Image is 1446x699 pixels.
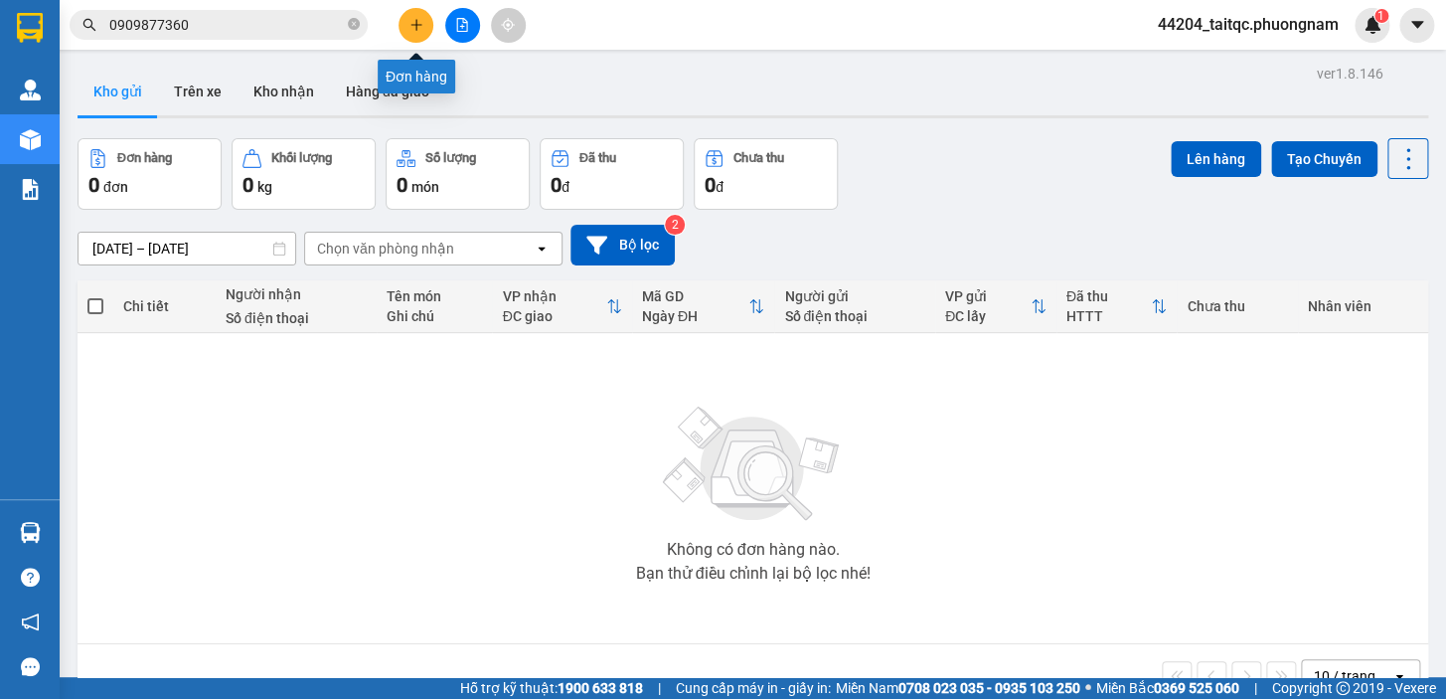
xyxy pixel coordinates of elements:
[20,522,41,543] img: warehouse-icon
[20,80,41,100] img: warehouse-icon
[257,179,272,195] span: kg
[1336,681,1350,695] span: copyright
[78,68,158,115] button: Kho gửi
[570,225,675,265] button: Bộ lọc
[455,18,469,32] span: file-add
[317,239,454,259] div: Chọn văn phòng nhận
[945,288,1031,304] div: VP gửi
[238,68,330,115] button: Kho nhận
[1408,16,1426,34] span: caret-down
[945,308,1031,324] div: ĐC lấy
[460,677,643,699] span: Hỗ trợ kỹ thuật:
[226,286,367,302] div: Người nhận
[836,677,1080,699] span: Miền Nam
[20,179,41,200] img: solution-icon
[491,8,526,43] button: aim
[21,657,40,676] span: message
[445,8,480,43] button: file-add
[558,680,643,696] strong: 1900 633 818
[397,173,407,197] span: 0
[1254,677,1257,699] span: |
[1066,288,1152,304] div: Đã thu
[21,568,40,587] span: question-circle
[1096,677,1239,699] span: Miền Bắc
[501,18,515,32] span: aim
[898,680,1080,696] strong: 0708 023 035 - 0935 103 250
[665,215,685,235] sup: 2
[78,138,222,210] button: Đơn hàng0đơn
[82,18,96,32] span: search
[784,308,925,324] div: Số điện thoại
[242,173,253,197] span: 0
[1308,298,1418,314] div: Nhân viên
[534,241,550,257] svg: open
[348,16,360,35] span: close-circle
[1377,9,1384,23] span: 1
[123,298,206,314] div: Chi tiết
[21,612,40,631] span: notification
[17,13,43,43] img: logo-vxr
[425,151,476,165] div: Số lượng
[1391,668,1407,684] svg: open
[1171,141,1261,177] button: Lên hàng
[1142,12,1355,37] span: 44204_taitqc.phuongnam
[79,233,295,264] input: Select a date range.
[579,151,616,165] div: Đã thu
[551,173,562,197] span: 0
[20,129,41,150] img: warehouse-icon
[117,151,172,165] div: Đơn hàng
[676,677,831,699] span: Cung cấp máy in - giấy in:
[1364,16,1381,34] img: icon-new-feature
[1056,280,1178,333] th: Toggle SortBy
[502,308,605,324] div: ĐC giao
[411,179,439,195] span: món
[492,280,631,333] th: Toggle SortBy
[705,173,716,197] span: 0
[653,395,852,534] img: svg+xml;base64,PHN2ZyBjbGFzcz0ibGlzdC1wbHVnX19zdmciIHhtbG5zPSJodHRwOi8vd3d3LnczLm9yZy8yMDAwL3N2Zy...
[642,308,749,324] div: Ngày ĐH
[348,18,360,30] span: close-circle
[1066,308,1152,324] div: HTTT
[733,151,784,165] div: Chưa thu
[226,310,367,326] div: Số điện thoại
[562,179,569,195] span: đ
[1085,684,1091,692] span: ⚪️
[1399,8,1434,43] button: caret-down
[1271,141,1377,177] button: Tạo Chuyến
[103,179,128,195] span: đơn
[666,542,839,558] div: Không có đơn hàng nào.
[1154,680,1239,696] strong: 0369 525 060
[784,288,925,304] div: Người gửi
[1317,63,1383,85] div: ver 1.8.146
[635,566,870,582] div: Bạn thử điều chỉnh lại bộ lọc nhé!
[935,280,1056,333] th: Toggle SortBy
[387,308,483,324] div: Ghi chú
[716,179,723,195] span: đ
[632,280,775,333] th: Toggle SortBy
[271,151,332,165] div: Khối lượng
[109,14,344,36] input: Tìm tên, số ĐT hoặc mã đơn
[386,138,530,210] button: Số lượng0món
[642,288,749,304] div: Mã GD
[1314,666,1375,686] div: 10 / trang
[409,18,423,32] span: plus
[694,138,838,210] button: Chưa thu0đ
[88,173,99,197] span: 0
[502,288,605,304] div: VP nhận
[158,68,238,115] button: Trên xe
[399,8,433,43] button: plus
[232,138,376,210] button: Khối lượng0kg
[540,138,684,210] button: Đã thu0đ
[387,288,483,304] div: Tên món
[658,677,661,699] span: |
[330,68,445,115] button: Hàng đã giao
[1187,298,1288,314] div: Chưa thu
[1374,9,1388,23] sup: 1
